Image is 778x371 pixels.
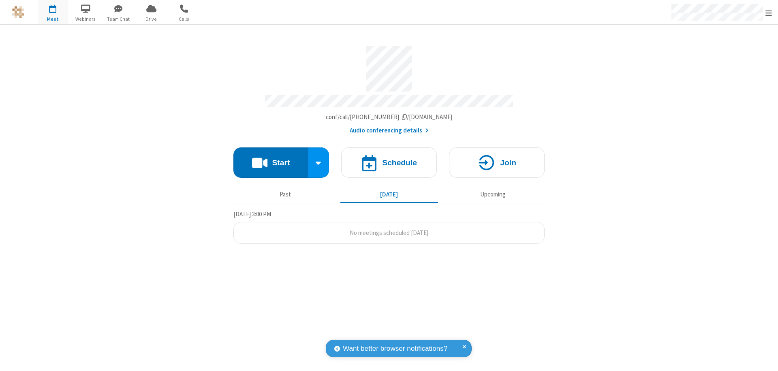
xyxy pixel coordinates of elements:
[382,159,417,166] h4: Schedule
[308,147,329,178] div: Start conference options
[233,210,271,218] span: [DATE] 3:00 PM
[350,126,429,135] button: Audio conferencing details
[500,159,516,166] h4: Join
[169,15,199,23] span: Calls
[326,113,453,122] button: Copy my meeting room linkCopy my meeting room link
[233,147,308,178] button: Start
[233,209,545,244] section: Today's Meetings
[71,15,101,23] span: Webinars
[444,187,542,202] button: Upcoming
[340,187,438,202] button: [DATE]
[237,187,334,202] button: Past
[38,15,68,23] span: Meet
[103,15,134,23] span: Team Chat
[350,229,428,237] span: No meetings scheduled [DATE]
[12,6,24,18] img: QA Selenium DO NOT DELETE OR CHANGE
[341,147,437,178] button: Schedule
[326,113,453,121] span: Copy my meeting room link
[758,350,772,365] iframe: Chat
[233,40,545,135] section: Account details
[136,15,167,23] span: Drive
[343,343,447,354] span: Want better browser notifications?
[272,159,290,166] h4: Start
[449,147,545,178] button: Join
